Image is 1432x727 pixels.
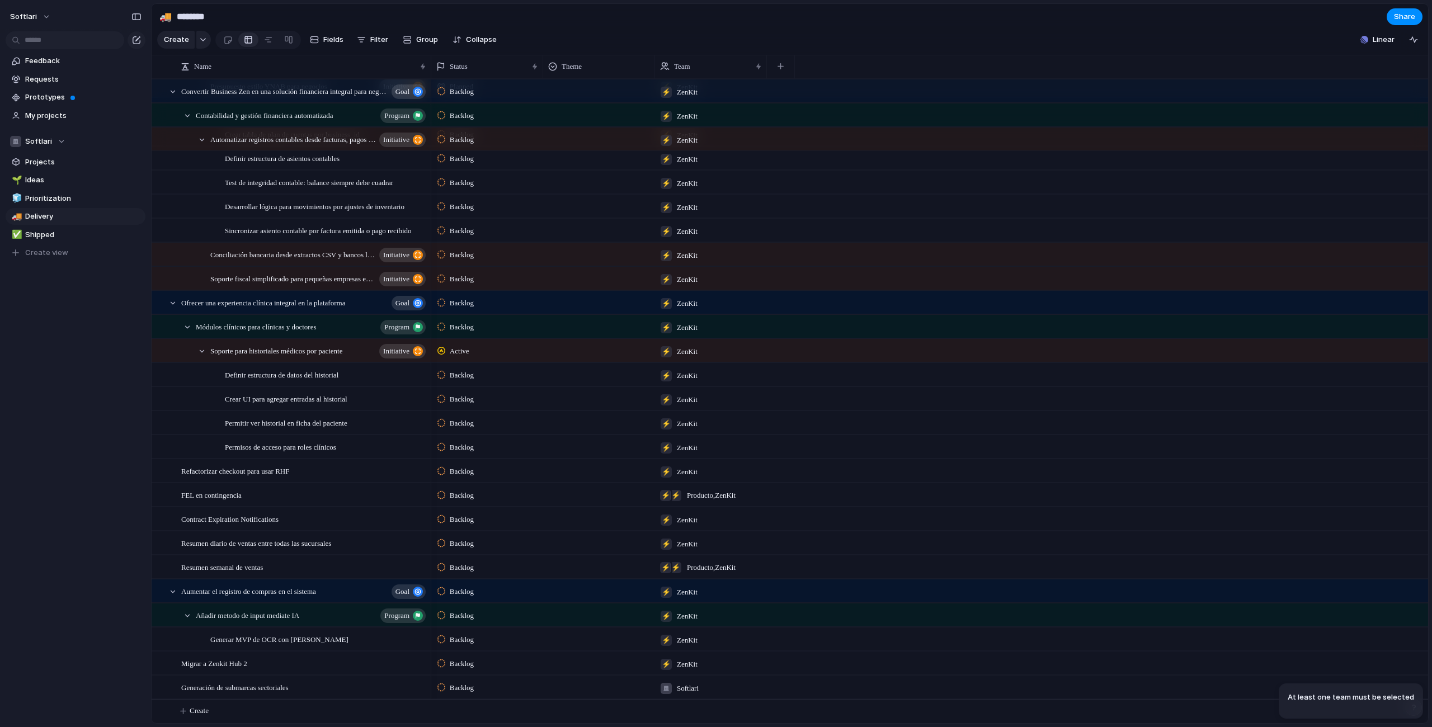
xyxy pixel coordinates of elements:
[450,394,474,405] span: Backlog
[677,587,698,598] span: ZenKit
[181,657,247,669] span: Migrar a Zenkit Hub 2
[379,248,426,262] button: initiative
[25,157,142,168] span: Projects
[661,635,672,646] div: ⚡
[10,174,21,186] button: 🌱
[181,512,279,525] span: Contract Expiration Notifications
[1356,31,1399,48] button: Linear
[450,442,474,453] span: Backlog
[450,682,474,693] span: Backlog
[10,211,21,222] button: 🚚
[661,178,672,189] div: ⚡
[10,193,21,204] button: 🧊
[379,344,426,358] button: initiative
[25,110,142,121] span: My projects
[384,608,409,624] span: program
[383,343,409,359] span: initiative
[395,295,409,311] span: Goal
[1387,8,1422,25] button: Share
[677,514,698,526] span: ZenKit
[392,84,426,99] button: Goal
[677,226,698,237] span: ZenKit
[450,370,474,381] span: Backlog
[225,200,404,213] span: Desarrollar lógica para movimientos por ajustes de inventario
[661,202,672,213] div: ⚡
[677,394,698,405] span: ZenKit
[677,611,698,622] span: ZenKit
[6,208,145,225] div: 🚚Delivery
[661,226,672,237] div: ⚡
[225,392,347,405] span: Crear UI para agregar entradas al historial
[196,320,317,333] span: Módulos clínicos para clínicas y doctores
[661,154,672,165] div: ⚡
[305,31,348,49] button: Fields
[661,250,672,261] div: ⚡
[6,71,145,88] a: Requests
[670,490,681,501] div: ⚡
[677,683,699,694] span: Softlari
[380,608,426,623] button: program
[6,154,145,171] a: Projects
[661,111,672,122] div: ⚡
[416,34,438,45] span: Group
[450,201,474,213] span: Backlog
[677,466,698,478] span: ZenKit
[25,55,142,67] span: Feedback
[225,152,340,164] span: Definir estructura de asientos contables
[210,272,376,285] span: Soporte fiscal simplificado para pequeñas empresas en [GEOGRAPHIC_DATA]
[210,133,376,145] span: Automatizar registros contables desde facturas, pagos e inventario
[450,273,474,285] span: Backlog
[383,247,409,263] span: initiative
[677,178,698,189] span: ZenKit
[661,394,672,405] div: ⚡
[450,110,474,121] span: Backlog
[450,658,474,669] span: Backlog
[12,228,20,241] div: ✅
[6,190,145,207] a: 🧊Prioritization
[687,490,736,501] span: Producto , ZenKit
[677,135,698,146] span: ZenKit
[25,174,142,186] span: Ideas
[1394,11,1415,22] span: Share
[25,229,142,240] span: Shipped
[159,9,172,24] div: 🚚
[392,296,426,310] button: Goal
[687,562,736,573] span: Producto , ZenKit
[6,226,145,243] a: ✅Shipped
[225,176,393,188] span: Test de integridad contable: balance siempre debe cuadrar
[677,418,698,429] span: ZenKit
[677,346,698,357] span: ZenKit
[677,274,698,285] span: ZenKit
[661,87,672,98] div: ⚡
[383,132,409,148] span: initiative
[25,193,142,204] span: Prioritization
[677,659,698,670] span: ZenKit
[210,248,376,261] span: Conciliación bancaria desde extractos CSV y bancos locales
[225,224,412,237] span: Sincronizar asiento contable por factura emitida o pago recibido
[323,34,343,45] span: Fields
[661,514,672,526] div: ⚡
[450,634,474,645] span: Backlog
[25,92,142,103] span: Prototypes
[677,322,698,333] span: ZenKit
[661,587,672,598] div: ⚡
[677,154,698,165] span: ZenKit
[181,681,289,693] span: Generación de submarcas sectoriales
[5,8,56,26] button: softlari
[181,296,345,309] span: Ofrecer una experiencia clínica integral en la plataforma
[661,298,672,309] div: ⚡
[6,53,145,69] a: Feedback
[196,608,299,621] span: Añadir metodo de input mediate IA
[661,135,672,146] div: ⚡
[661,370,672,381] div: ⚡
[6,172,145,188] a: 🌱Ideas
[380,320,426,334] button: program
[12,174,20,187] div: 🌱
[12,192,20,205] div: 🧊
[6,133,145,150] button: Softlari
[450,610,474,621] span: Backlog
[210,344,342,357] span: Soporte para historiales médicos por paciente
[661,539,672,550] div: ⚡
